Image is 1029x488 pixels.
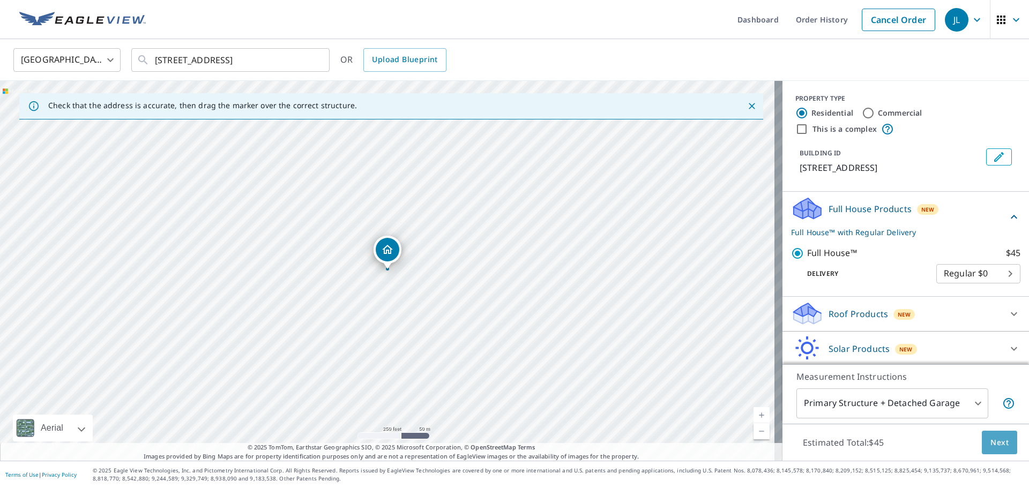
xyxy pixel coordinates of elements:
[155,45,308,75] input: Search by address or latitude-longitude
[42,471,77,478] a: Privacy Policy
[518,443,535,451] a: Terms
[796,388,988,418] div: Primary Structure + Detached Garage
[754,423,770,439] a: Current Level 17, Zoom Out
[471,443,516,451] a: OpenStreetMap
[791,269,936,279] p: Delivery
[796,370,1015,383] p: Measurement Instructions
[811,108,853,118] label: Residential
[921,205,935,214] span: New
[1002,397,1015,410] span: Your report will include the primary structure and a detached garage if one exists.
[19,12,146,28] img: EV Logo
[5,471,77,478] p: |
[800,161,982,174] p: [STREET_ADDRESS]
[800,148,841,157] p: BUILDING ID
[807,246,857,260] p: Full House™
[829,202,912,215] p: Full House Products
[248,443,535,452] span: © 2025 TomTom, Earthstar Geographics SIO, © 2025 Microsoft Corporation, ©
[829,342,890,355] p: Solar Products
[363,48,446,72] a: Upload Blueprint
[899,345,913,354] span: New
[5,471,39,478] a: Terms of Use
[936,259,1020,289] div: Regular $0
[982,431,1017,455] button: Next
[38,415,66,441] div: Aerial
[374,236,401,269] div: Dropped pin, building 1, Residential property, 610 River Strand Chesapeake, VA 23320
[791,227,1008,238] p: Full House™ with Regular Delivery
[794,431,892,454] p: Estimated Total: $45
[791,301,1020,327] div: Roof ProductsNew
[795,94,1016,103] div: PROPERTY TYPE
[13,45,121,75] div: [GEOGRAPHIC_DATA]
[862,9,935,31] a: Cancel Order
[986,148,1012,166] button: Edit building 1
[48,101,357,110] p: Check that the address is accurate, then drag the marker over the correct structure.
[1006,246,1020,260] p: $45
[898,310,911,319] span: New
[93,467,1024,483] p: © 2025 Eagle View Technologies, Inc. and Pictometry International Corp. All Rights Reserved. Repo...
[13,415,93,441] div: Aerial
[791,336,1020,362] div: Solar ProductsNew
[372,53,437,66] span: Upload Blueprint
[791,196,1020,238] div: Full House ProductsNewFull House™ with Regular Delivery
[945,8,968,32] div: JL
[829,307,888,320] p: Roof Products
[878,108,922,118] label: Commercial
[745,99,759,113] button: Close
[754,407,770,423] a: Current Level 17, Zoom In
[990,436,1009,449] span: Next
[812,124,877,134] label: This is a complex
[340,48,446,72] div: OR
